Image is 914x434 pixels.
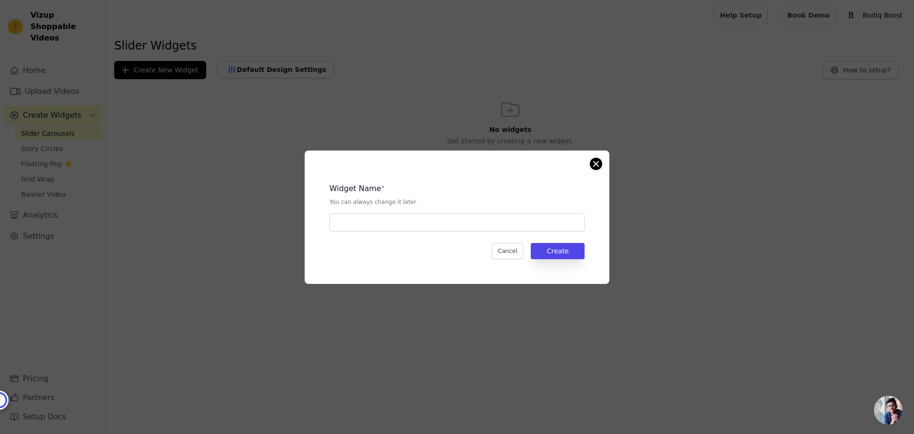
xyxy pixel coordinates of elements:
p: You can always change it later [329,198,585,206]
button: Create [531,243,585,259]
a: Open chat [874,396,903,424]
button: Cancel [492,243,524,259]
button: Close modal [590,158,602,170]
legend: Widget Name [329,183,381,194]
